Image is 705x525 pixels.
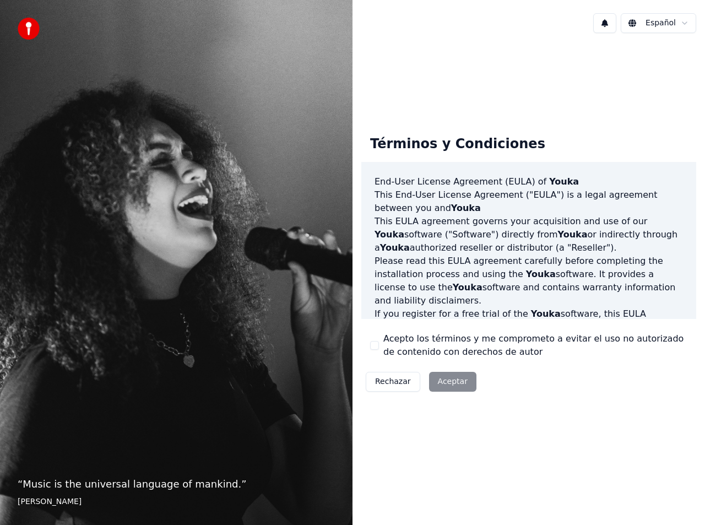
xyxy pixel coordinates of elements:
span: Youka [453,282,482,293]
span: Youka [375,229,404,240]
p: If you register for a free trial of the software, this EULA agreement will also govern that trial... [375,307,683,374]
span: Youka [549,176,579,187]
label: Acepto los términos y me comprometo a evitar el uso no autorizado de contenido con derechos de autor [383,332,687,359]
p: Please read this EULA agreement carefully before completing the installation process and using th... [375,255,683,307]
img: youka [18,18,40,40]
span: Youka [558,229,588,240]
span: Youka [526,269,556,279]
span: Youka [380,242,410,253]
span: Youka [451,203,481,213]
h3: End-User License Agreement (EULA) of [375,175,683,188]
p: This End-User License Agreement ("EULA") is a legal agreement between you and [375,188,683,215]
div: Términos y Condiciones [361,127,554,162]
button: Rechazar [366,372,420,392]
p: This EULA agreement governs your acquisition and use of our software ("Software") directly from o... [375,215,683,255]
span: Youka [531,308,561,319]
footer: [PERSON_NAME] [18,496,335,507]
p: “ Music is the universal language of mankind. ” [18,477,335,492]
